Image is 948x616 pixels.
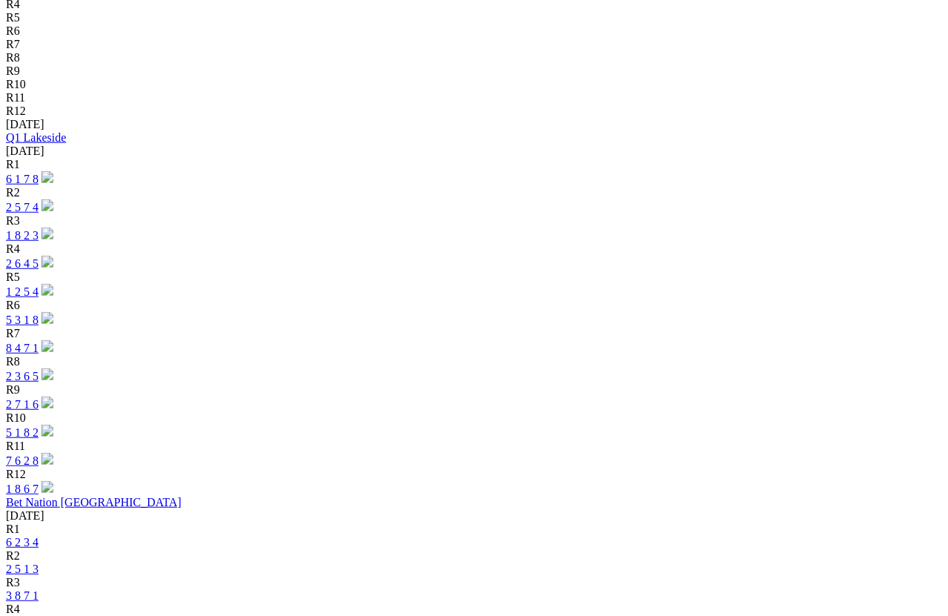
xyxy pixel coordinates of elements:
[6,285,39,298] a: 1 2 5 4
[41,171,53,183] img: play-circle.svg
[6,603,942,616] div: R4
[6,576,942,589] div: R3
[6,186,942,199] div: R2
[6,411,942,425] div: R10
[41,397,53,408] img: play-circle.svg
[6,536,39,549] a: 6 2 3 4
[6,468,942,481] div: R12
[6,11,942,24] div: R5
[41,199,53,211] img: play-circle.svg
[6,426,39,439] a: 5 1 8 2
[6,229,39,242] a: 1 8 2 3
[6,64,942,78] div: R9
[6,51,942,64] div: R8
[41,312,53,324] img: play-circle.svg
[6,483,39,495] a: 1 8 6 7
[41,340,53,352] img: play-circle.svg
[41,425,53,437] img: play-circle.svg
[6,131,66,144] a: Q1 Lakeside
[6,38,942,51] div: R7
[41,284,53,296] img: play-circle.svg
[41,481,53,493] img: play-circle.svg
[41,256,53,268] img: play-circle.svg
[6,454,39,467] a: 7 6 2 8
[6,173,39,185] a: 6 1 7 8
[6,563,39,575] a: 2 5 1 3
[6,370,39,382] a: 2 3 6 5
[6,145,942,158] div: [DATE]
[6,398,39,411] a: 2 7 1 6
[41,453,53,465] img: play-circle.svg
[41,368,53,380] img: play-circle.svg
[6,355,942,368] div: R8
[6,496,181,509] a: Bet Nation [GEOGRAPHIC_DATA]
[6,299,942,312] div: R6
[6,440,942,453] div: R11
[6,509,942,523] div: [DATE]
[6,201,39,213] a: 2 5 7 4
[6,118,942,131] div: [DATE]
[6,158,942,171] div: R1
[6,242,942,256] div: R4
[6,78,942,91] div: R10
[6,549,942,563] div: R2
[41,228,53,239] img: play-circle.svg
[6,214,942,228] div: R3
[6,327,942,340] div: R7
[6,24,942,38] div: R6
[6,105,942,118] div: R12
[6,383,942,397] div: R9
[6,271,942,284] div: R5
[6,257,39,270] a: 2 6 4 5
[6,91,942,105] div: R11
[6,523,942,536] div: R1
[6,589,39,602] a: 3 8 7 1
[6,314,39,326] a: 5 3 1 8
[6,342,39,354] a: 8 4 7 1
